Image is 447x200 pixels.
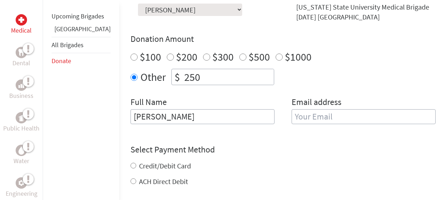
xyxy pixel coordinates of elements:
[52,37,111,53] li: All Brigades
[3,123,39,133] p: Public Health
[292,109,436,124] input: Your Email
[140,69,166,85] label: Other
[131,33,436,45] h4: Donation Amount
[16,14,27,26] div: Medical
[52,53,111,69] li: Donate
[3,112,39,133] a: Public HealthPublic Health
[52,12,104,20] a: Upcoming Brigades
[131,109,275,124] input: Enter Full Name
[16,47,27,58] div: Dental
[183,69,274,85] input: Enter Amount
[18,146,24,154] img: Water
[139,161,191,170] label: Credit/Debit Card
[11,14,32,35] a: MedicalMedical
[249,50,270,63] label: $500
[18,82,24,88] img: Business
[54,25,111,33] a: [GEOGRAPHIC_DATA]
[6,189,37,199] p: Engineering
[18,180,24,186] img: Engineering
[16,177,27,189] div: Engineering
[16,145,27,156] div: Water
[18,17,24,23] img: Medical
[9,79,33,101] a: BusinessBusiness
[18,49,24,56] img: Dental
[296,2,436,22] div: [US_STATE] State University Medical Brigade [DATE] [GEOGRAPHIC_DATA]
[172,69,183,85] div: $
[139,177,188,186] label: ACH Direct Debit
[18,114,24,121] img: Public Health
[52,9,111,24] li: Upcoming Brigades
[131,144,436,155] h4: Select Payment Method
[11,26,32,35] p: Medical
[292,96,341,109] label: Email address
[12,58,30,68] p: Dental
[16,112,27,123] div: Public Health
[52,41,84,49] a: All Brigades
[176,50,197,63] label: $200
[285,50,312,63] label: $1000
[6,177,37,199] a: EngineeringEngineering
[14,156,29,166] p: Water
[52,24,111,37] li: Guatemala
[131,96,167,109] label: Full Name
[16,79,27,91] div: Business
[52,57,71,65] a: Donate
[9,91,33,101] p: Business
[12,47,30,68] a: DentalDental
[14,145,29,166] a: WaterWater
[140,50,161,63] label: $100
[212,50,234,63] label: $300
